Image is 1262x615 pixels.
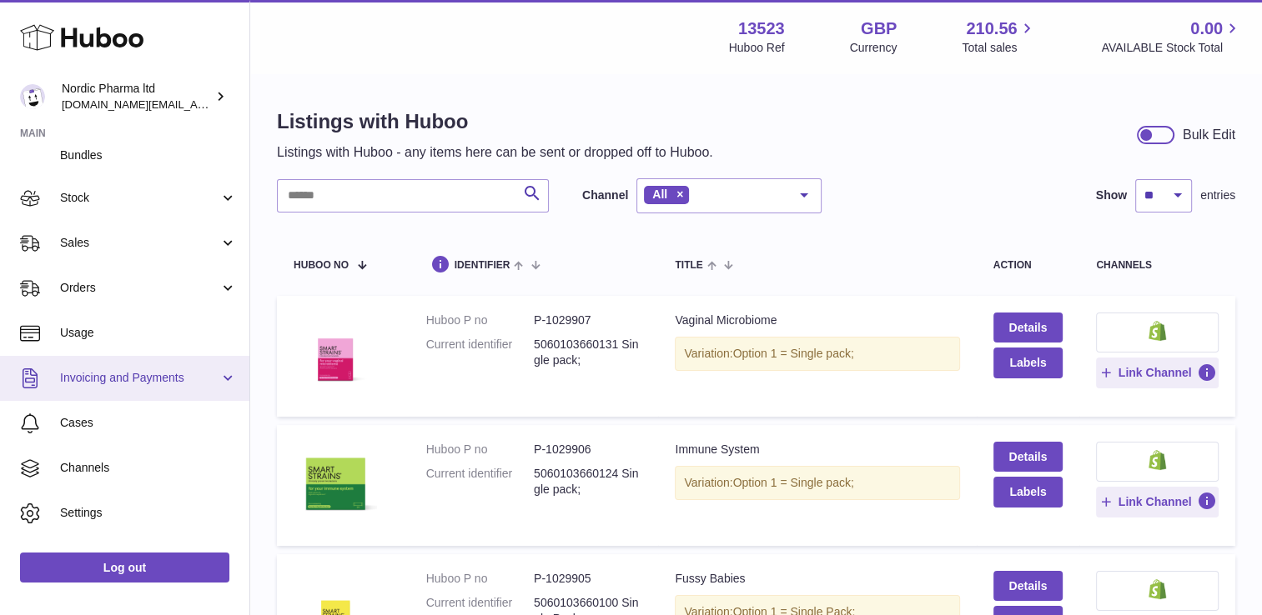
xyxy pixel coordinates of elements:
span: Total sales [962,40,1036,56]
span: Stock [60,190,219,206]
span: Link Channel [1119,494,1192,509]
div: channels [1096,260,1219,271]
a: Details [993,571,1063,601]
span: Option 1 = Single pack; [733,347,854,360]
span: All [652,187,667,201]
dt: Huboo P no [426,312,534,328]
div: Vaginal Microbiome [675,312,959,328]
a: Log out [20,552,229,582]
img: accounts.uk@nordicpharma.com [20,84,45,109]
img: shopify-small.png [1149,579,1166,599]
span: Cases [60,415,237,431]
dd: 5060103660124 Single pack; [534,466,641,497]
span: Usage [60,325,237,341]
div: Bulk Edit [1183,126,1235,144]
span: Sales [60,235,219,251]
img: shopify-small.png [1149,321,1166,341]
span: Channels [60,460,237,476]
button: Labels [993,347,1063,377]
dd: 5060103660131 Single pack; [534,337,641,368]
div: Immune System [675,442,959,457]
p: Listings with Huboo - any items here can be sent or dropped off to Huboo. [277,143,713,162]
div: Fussy Babies [675,571,959,587]
button: Link Channel [1096,487,1219,517]
dd: P-1029907 [534,312,641,328]
img: Immune System [294,442,377,525]
span: title [675,260,702,271]
strong: GBP [861,17,897,40]
dd: P-1029905 [534,571,641,587]
div: Variation: [675,466,959,500]
span: identifier [455,260,510,271]
a: 210.56 Total sales [962,17,1036,56]
a: Details [993,442,1063,472]
div: Currency [850,40,897,56]
label: Show [1096,187,1127,203]
span: Invoicing and Payments [60,370,219,386]
h1: Listings with Huboo [277,108,713,135]
button: Link Channel [1096,357,1219,387]
span: [DOMAIN_NAME][EMAIL_ADDRESS][DOMAIN_NAME] [62,97,332,111]
span: Link Channel [1119,365,1192,380]
img: Vaginal Microbiome [294,312,377,396]
dt: Current identifier [426,466,534,497]
div: Nordic Pharma ltd [62,81,212,112]
dt: Huboo P no [426,571,534,587]
div: Variation: [675,337,959,371]
label: Channel [582,187,628,203]
strong: 13523 [738,17,785,40]
span: Option 1 = Single pack; [733,476,854,489]
span: Bundles [60,147,237,163]
span: Settings [60,505,237,521]
a: 0.00 AVAILABLE Stock Total [1101,17,1242,56]
span: AVAILABLE Stock Total [1101,40,1242,56]
span: entries [1200,187,1235,203]
span: 0.00 [1190,17,1223,40]
dd: P-1029906 [534,442,641,457]
div: Huboo Ref [729,40,785,56]
dt: Current identifier [426,337,534,368]
span: Orders [60,280,219,296]
div: action [993,260,1063,271]
dt: Huboo P no [426,442,534,457]
img: shopify-small.png [1149,450,1166,470]
span: Huboo no [294,260,349,271]
a: Details [993,312,1063,342]
button: Labels [993,477,1063,507]
span: 210.56 [966,17,1017,40]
